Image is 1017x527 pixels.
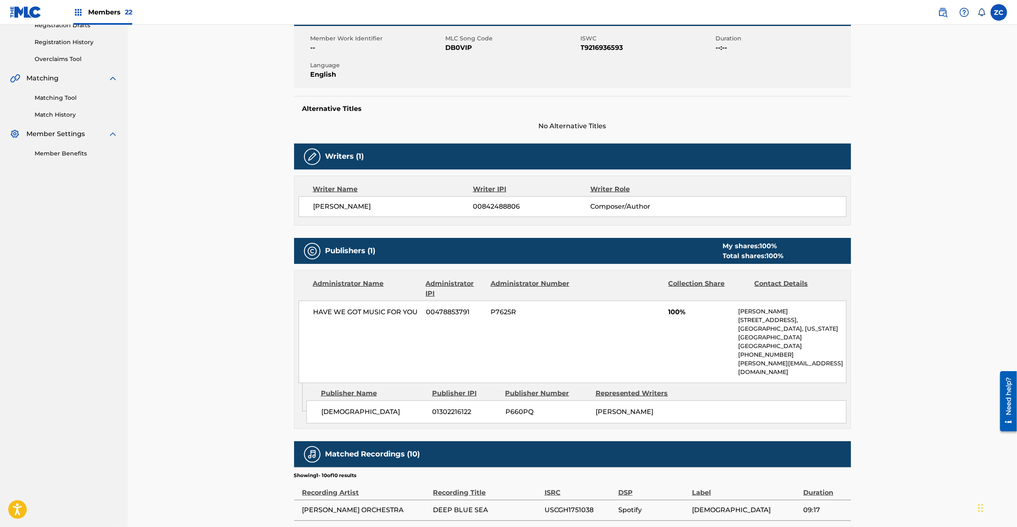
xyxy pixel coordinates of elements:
[938,7,948,17] img: search
[311,34,444,43] span: Member Work Identifier
[668,279,748,299] div: Collection Share
[10,6,42,18] img: MLC Logo
[505,407,589,417] span: P660PQ
[581,43,714,53] span: T9216936593
[803,479,846,498] div: Duration
[738,359,846,376] p: [PERSON_NAME][EMAIL_ADDRESS][DOMAIN_NAME]
[432,388,499,398] div: Publisher IPI
[313,307,420,317] span: HAVE WE GOT MUSIC FOR YOU
[311,70,444,80] span: English
[977,8,986,16] div: Notifications
[426,307,484,317] span: 00478853791
[692,505,799,515] span: [DEMOGRAPHIC_DATA]
[618,505,688,515] span: Spotify
[35,111,118,119] a: Match History
[473,184,590,194] div: Writer IPI
[596,388,680,398] div: Represented Writers
[956,4,973,21] div: Help
[26,73,58,83] span: Matching
[505,388,589,398] div: Publisher Number
[426,279,484,299] div: Administrator IPI
[302,505,429,515] span: [PERSON_NAME] ORCHESTRA
[803,505,846,515] span: 09:17
[73,7,83,17] img: Top Rightsholders
[108,73,118,83] img: expand
[35,94,118,102] a: Matching Tool
[692,479,799,498] div: Label
[311,43,444,53] span: --
[618,479,688,498] div: DSP
[26,129,85,139] span: Member Settings
[723,251,784,261] div: Total shares:
[10,129,20,139] img: Member Settings
[590,184,697,194] div: Writer Role
[473,202,590,212] span: 00842488806
[935,4,951,21] a: Public Search
[716,34,849,43] span: Duration
[125,8,132,16] span: 22
[313,202,473,212] span: [PERSON_NAME]
[959,7,969,17] img: help
[760,242,777,250] span: 100 %
[590,202,697,212] span: Composer/Author
[307,152,317,162] img: Writers
[976,487,1017,527] iframe: Chat Widget
[767,252,784,260] span: 100 %
[325,449,420,459] h5: Matched Recordings (10)
[35,38,118,47] a: Registration History
[446,34,579,43] span: MLC Song Code
[311,61,444,70] span: Language
[581,34,714,43] span: ISWC
[321,388,426,398] div: Publisher Name
[991,4,1007,21] div: User Menu
[978,496,983,520] div: Drag
[433,505,540,515] span: DEEP BLUE SEA
[294,121,851,131] span: No Alternative Titles
[723,241,784,251] div: My shares:
[596,408,653,416] span: [PERSON_NAME]
[321,407,426,417] span: [DEMOGRAPHIC_DATA]
[307,246,317,256] img: Publishers
[738,325,846,342] p: [GEOGRAPHIC_DATA], [US_STATE][GEOGRAPHIC_DATA]
[325,152,364,161] h5: Writers (1)
[307,449,317,459] img: Matched Recordings
[313,184,473,194] div: Writer Name
[668,307,732,317] span: 100%
[491,307,570,317] span: P7625R
[738,351,846,359] p: [PHONE_NUMBER]
[994,368,1017,435] iframe: Resource Center
[446,43,579,53] span: DB0VIP
[755,279,835,299] div: Contact Details
[433,407,499,417] span: 01302216122
[35,55,118,64] a: Overclaims Tool
[433,479,540,498] div: Recording Title
[325,246,376,256] h5: Publishers (1)
[10,73,20,83] img: Matching
[545,479,614,498] div: ISRC
[302,479,429,498] div: Recording Artist
[491,279,570,299] div: Administrator Number
[88,7,132,17] span: Members
[294,472,357,479] p: Showing 1 - 10 of 10 results
[108,129,118,139] img: expand
[738,342,846,351] p: [GEOGRAPHIC_DATA]
[313,279,420,299] div: Administrator Name
[35,21,118,30] a: Registration Drafts
[302,105,843,113] h5: Alternative Titles
[35,149,118,158] a: Member Benefits
[738,307,846,316] p: [PERSON_NAME]
[716,43,849,53] span: --:--
[738,316,846,325] p: [STREET_ADDRESS],
[545,505,614,515] span: USCGH1751038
